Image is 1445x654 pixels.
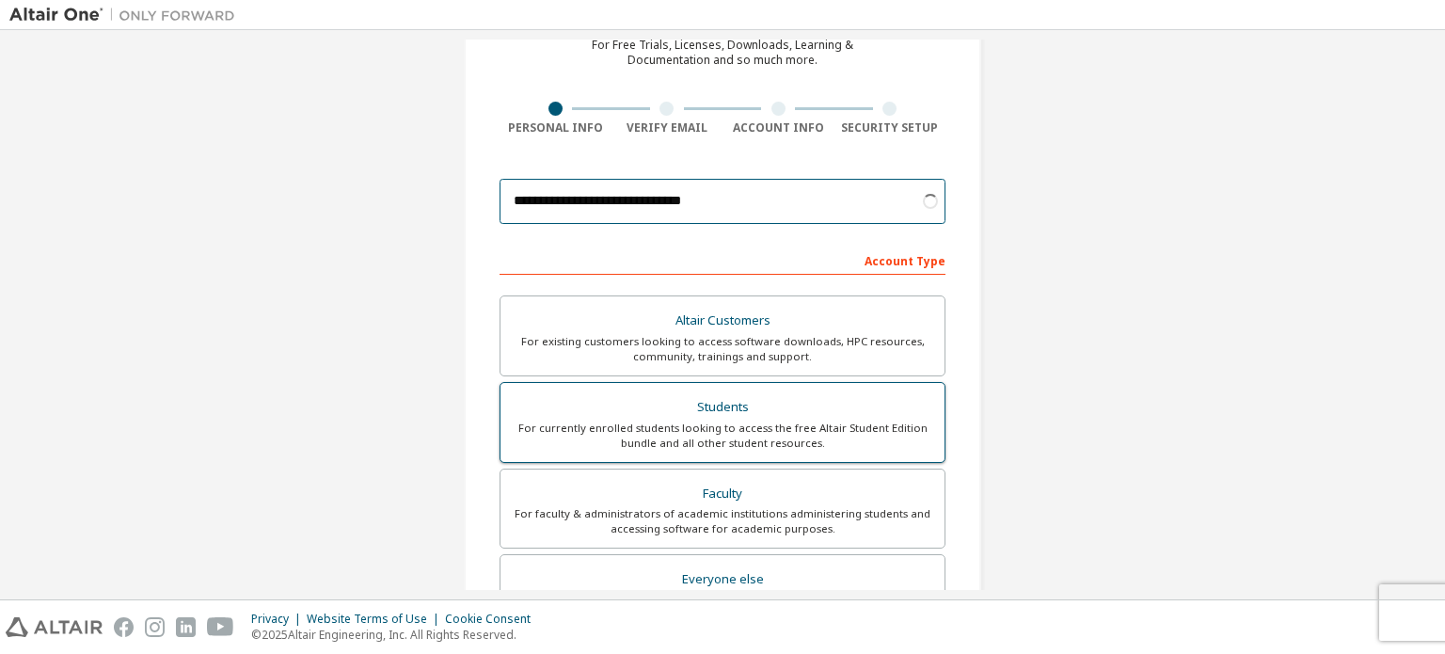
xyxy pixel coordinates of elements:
div: Account Info [722,120,834,136]
div: Website Terms of Use [307,612,445,627]
img: youtube.svg [207,617,234,637]
p: © 2025 Altair Engineering, Inc. All Rights Reserved. [251,627,542,643]
div: Personal Info [500,120,611,136]
img: linkedin.svg [176,617,196,637]
div: Altair Customers [512,308,933,334]
div: Cookie Consent [445,612,542,627]
div: Security Setup [834,120,946,136]
img: Altair One [9,6,245,24]
img: altair_logo.svg [6,617,103,637]
div: Everyone else [512,566,933,593]
div: Faculty [512,481,933,507]
div: For currently enrolled students looking to access the free Altair Student Edition bundle and all ... [512,421,933,451]
div: For Free Trials, Licenses, Downloads, Learning & Documentation and so much more. [592,38,853,68]
div: Verify Email [611,120,723,136]
div: Account Type [500,245,945,275]
div: Privacy [251,612,307,627]
div: Students [512,394,933,421]
div: For faculty & administrators of academic institutions administering students and accessing softwa... [512,506,933,536]
img: instagram.svg [145,617,165,637]
div: For existing customers looking to access software downloads, HPC resources, community, trainings ... [512,334,933,364]
img: facebook.svg [114,617,134,637]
